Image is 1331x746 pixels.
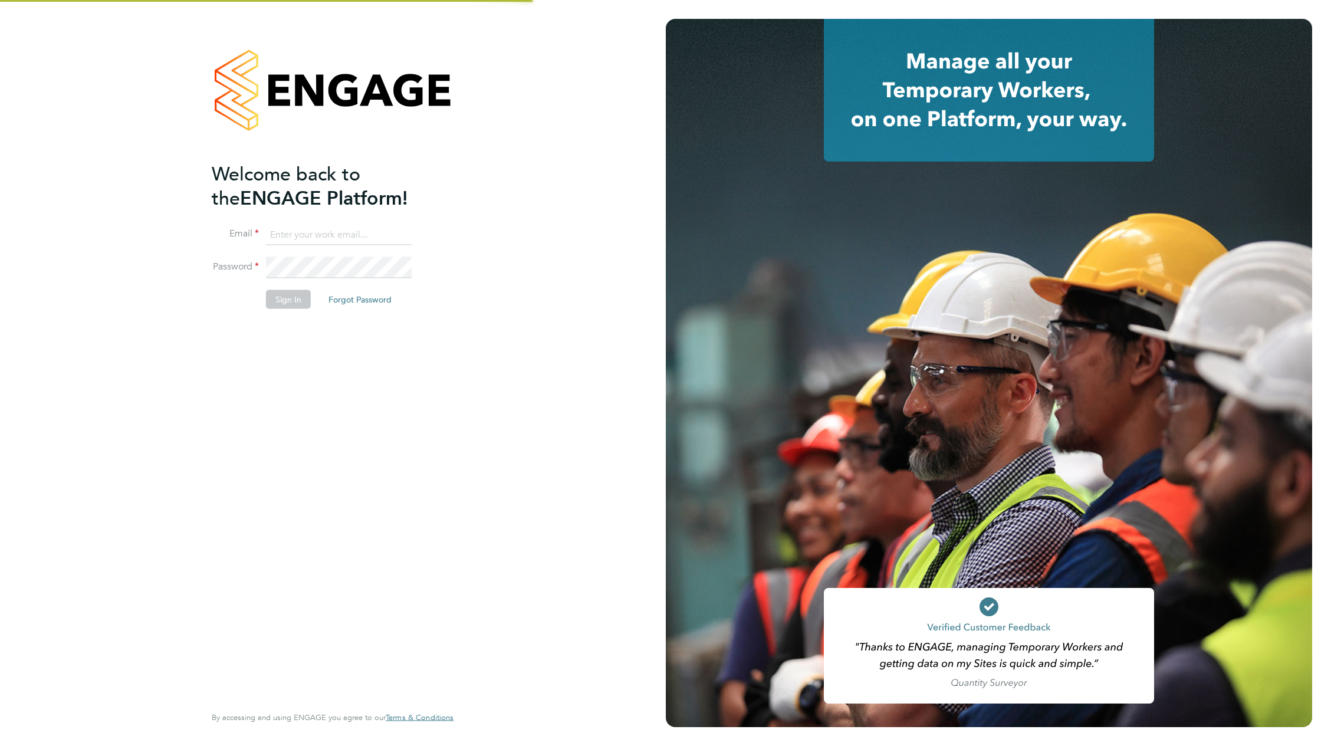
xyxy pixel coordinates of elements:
button: Sign In [266,290,311,309]
span: By accessing and using ENGAGE you agree to our [212,712,453,722]
label: Email [212,228,259,240]
label: Password [212,261,259,273]
span: Terms & Conditions [386,712,453,722]
a: Terms & Conditions [386,713,453,722]
span: Welcome back to the [212,162,360,209]
button: Forgot Password [319,290,401,309]
input: Enter your work email... [266,224,412,245]
h2: ENGAGE Platform! [212,162,442,210]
